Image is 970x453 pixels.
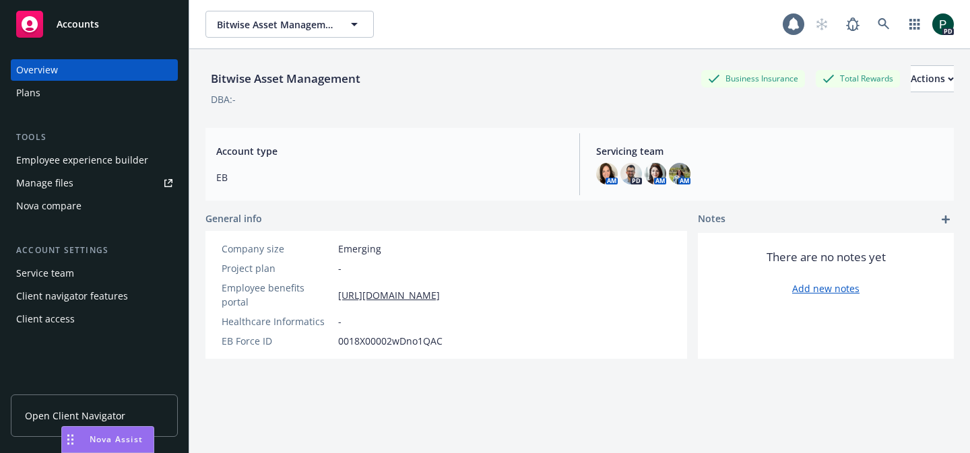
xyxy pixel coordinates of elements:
[217,18,333,32] span: Bitwise Asset Management
[25,409,125,423] span: Open Client Navigator
[90,433,143,445] span: Nova Assist
[11,308,178,330] a: Client access
[620,163,642,184] img: photo
[16,285,128,307] div: Client navigator features
[816,70,900,87] div: Total Rewards
[596,144,943,158] span: Servicing team
[11,172,178,194] a: Manage files
[11,285,178,307] a: Client navigator features
[61,426,154,453] button: Nova Assist
[16,263,74,284] div: Service team
[11,131,178,144] div: Tools
[222,261,333,275] div: Project plan
[338,288,440,302] a: [URL][DOMAIN_NAME]
[16,308,75,330] div: Client access
[698,211,725,228] span: Notes
[222,314,333,328] div: Healthcare Informatics
[205,11,374,38] button: Bitwise Asset Management
[901,11,928,38] a: Switch app
[870,11,897,38] a: Search
[222,334,333,348] div: EB Force ID
[205,211,262,225] span: General info
[932,13,954,35] img: photo
[205,70,366,88] div: Bitwise Asset Management
[222,242,333,256] div: Company size
[767,249,886,265] span: There are no notes yet
[338,242,381,256] span: Emerging
[938,211,954,228] a: add
[11,244,178,257] div: Account settings
[16,59,58,81] div: Overview
[11,82,178,104] a: Plans
[911,66,954,92] div: Actions
[216,170,563,184] span: EB
[338,314,342,328] span: -
[701,70,805,87] div: Business Insurance
[338,334,443,348] span: 0018X00002wDno1QAC
[16,82,40,104] div: Plans
[16,149,148,171] div: Employee experience builder
[792,281,860,295] a: Add new notes
[11,263,178,284] a: Service team
[11,59,178,81] a: Overview
[16,195,82,217] div: Nova compare
[16,172,73,194] div: Manage files
[11,149,178,171] a: Employee experience builder
[839,11,866,38] a: Report a Bug
[808,11,835,38] a: Start snowing
[596,163,618,184] img: photo
[645,163,666,184] img: photo
[911,65,954,92] button: Actions
[57,19,99,30] span: Accounts
[669,163,690,184] img: photo
[338,261,342,275] span: -
[216,144,563,158] span: Account type
[11,195,178,217] a: Nova compare
[222,281,333,309] div: Employee benefits portal
[62,427,79,452] div: Drag to move
[211,92,236,106] div: DBA: -
[11,5,178,43] a: Accounts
